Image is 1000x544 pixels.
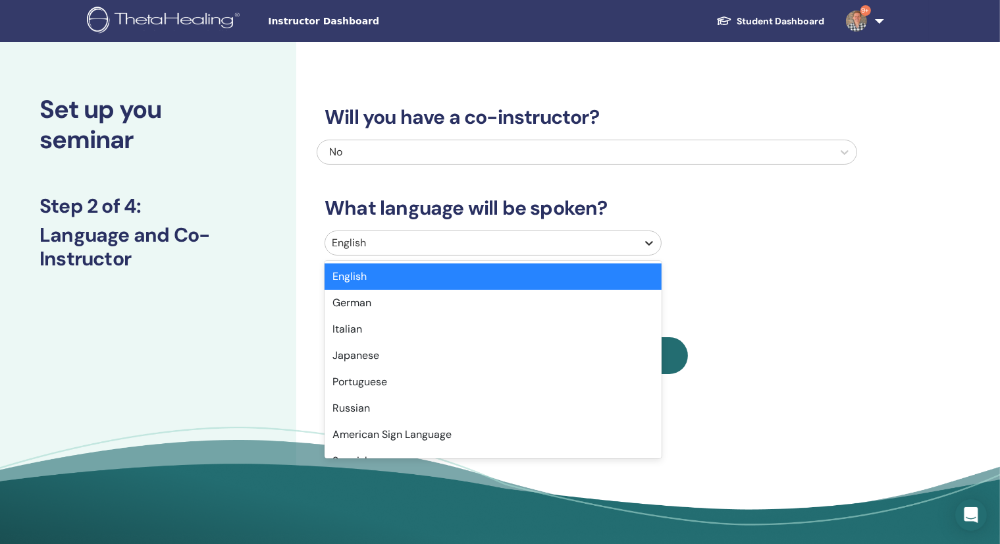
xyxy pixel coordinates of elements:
[268,14,465,28] span: Instructor Dashboard
[325,448,662,474] div: Spanish
[325,290,662,316] div: German
[860,5,871,16] span: 9+
[325,369,662,395] div: Portuguese
[716,15,732,26] img: graduation-cap-white.svg
[39,95,257,155] h2: Set up you seminar
[87,7,244,36] img: logo.png
[846,11,867,32] img: default.jpg
[706,9,835,34] a: Student Dashboard
[317,105,857,129] h3: Will you have a co-instructor?
[955,499,987,531] div: Open Intercom Messenger
[39,194,257,218] h3: Step 2 of 4 :
[317,196,857,220] h3: What language will be spoken?
[325,342,662,369] div: Japanese
[325,263,662,290] div: English
[325,395,662,422] div: Russian
[325,422,662,448] div: American Sign Language
[329,145,342,159] span: No
[325,316,662,342] div: Italian
[39,223,257,271] h3: Language and Co-Instructor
